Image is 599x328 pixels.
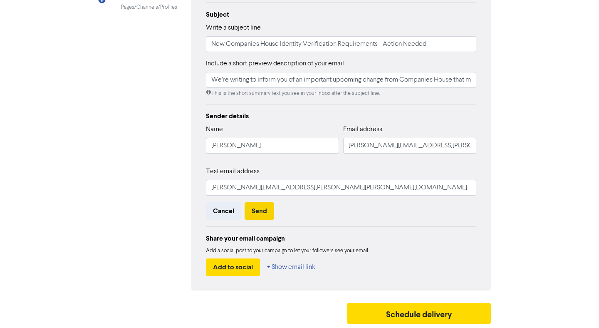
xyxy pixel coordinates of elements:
[206,89,476,97] div: This is the short summary text you see in your inbox after the subject line.
[121,3,177,11] div: Pages/Channels/Profiles
[206,23,261,33] label: Write a subject line
[343,124,382,134] label: Email address
[206,234,476,244] div: Share your email campaign
[206,247,476,255] div: Add a social post to your campaign to let your followers see your email.
[206,258,260,276] button: Add to social
[492,238,599,328] iframe: Chat Widget
[206,111,476,121] div: Sender details
[347,303,491,324] button: Schedule delivery
[245,202,274,220] button: Send
[206,10,476,20] div: Subject
[206,59,344,69] label: Include a short preview description of your email
[206,124,223,134] label: Name
[206,202,241,220] button: Cancel
[206,166,260,176] label: Test email address
[267,258,316,276] button: + Show email link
